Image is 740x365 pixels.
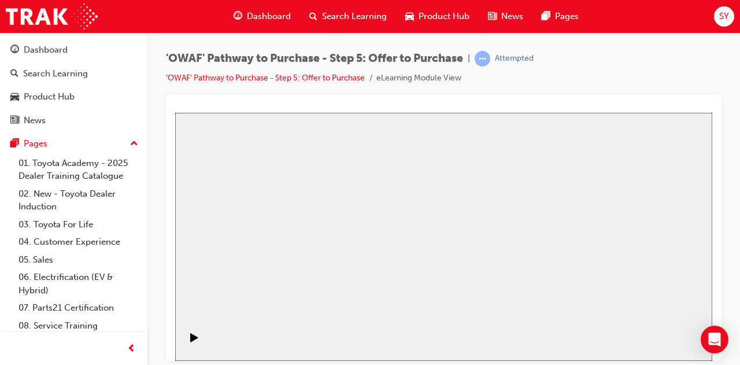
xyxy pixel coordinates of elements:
button: Pause (Ctrl+Alt+P) [6,220,25,239]
a: 07. Parts21 Certification [14,299,143,317]
a: Search Learning [5,63,143,84]
span: learningRecordVerb_ATTEMPT-icon [475,51,490,67]
a: 06. Electrification (EV & Hybrid) [14,268,143,299]
span: 'OWAF' Pathway to Purchase - Step 5: Offer to Purchase [166,52,463,65]
span: news-icon [10,116,19,126]
a: Product Hub [5,86,143,108]
div: Search Learning [23,67,88,80]
span: search-icon [10,69,18,79]
span: search-icon [309,9,317,24]
img: Trak [6,3,98,30]
span: up-icon [130,137,138,152]
a: 'OWAF' Pathway to Purchase - Step 5: Offer to Purchase [166,73,365,83]
span: news-icon [488,9,497,24]
span: | [468,52,470,65]
span: pages-icon [10,139,19,149]
span: News [501,10,523,23]
span: Pages [555,10,579,23]
button: Pages [5,133,143,154]
span: prev-icon [127,342,136,356]
a: 08. Service Training [14,317,143,335]
li: eLearning Module View [376,72,461,85]
a: 05. Sales [14,251,143,269]
span: car-icon [10,92,19,102]
span: car-icon [405,9,414,24]
a: Dashboard [5,39,143,61]
a: search-iconSearch Learning [300,5,396,28]
a: 01. Toyota Academy - 2025 Dealer Training Catalogue [14,154,143,185]
button: DashboardSearch LearningProduct HubNews [5,37,143,133]
a: guage-iconDashboard [224,5,300,28]
div: Pages [24,137,47,150]
span: Search Learning [322,10,387,23]
a: 04. Customer Experience [14,233,143,251]
span: Dashboard [247,10,291,23]
div: Open Intercom Messenger [701,326,728,353]
button: SY [714,6,734,27]
a: News [5,110,143,131]
span: guage-icon [10,45,19,56]
div: playback controls [6,211,25,248]
span: SY [719,10,729,23]
a: 02. New - Toyota Dealer Induction [14,185,143,216]
div: Attempted [495,53,534,64]
a: car-iconProduct Hub [396,5,479,28]
a: pages-iconPages [532,5,588,28]
span: guage-icon [234,9,242,24]
a: news-iconNews [479,5,532,28]
span: Product Hub [419,10,469,23]
div: News [24,114,46,127]
div: Dashboard [24,43,68,57]
div: Product Hub [24,90,75,104]
a: 03. Toyota For Life [14,216,143,234]
span: pages-icon [542,9,550,24]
